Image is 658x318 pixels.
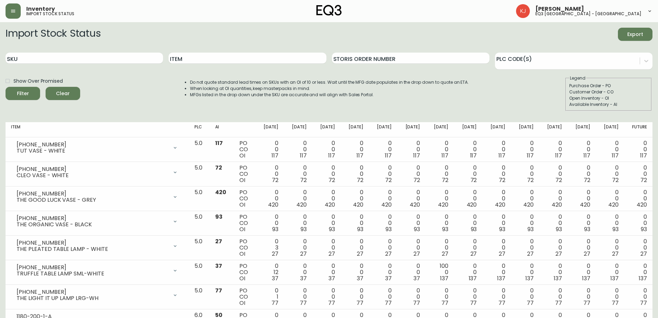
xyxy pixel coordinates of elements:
[555,152,562,160] span: 117
[328,299,335,307] span: 77
[17,240,168,246] div: [PHONE_NUMBER]
[545,189,562,208] div: 0 0
[555,299,562,307] span: 77
[608,201,619,209] span: 420
[601,165,619,183] div: 0 0
[612,299,619,307] span: 77
[630,238,647,257] div: 0 0
[459,189,477,208] div: 0 0
[346,288,363,306] div: 0 0
[385,299,392,307] span: 77
[623,30,647,39] span: Export
[601,288,619,306] div: 0 0
[190,79,469,85] li: Do not quote standard lead times on SKUs with an OI of 10 or less. Wait until the MFG date popula...
[374,263,392,282] div: 0 0
[284,122,312,137] th: [DATE]
[300,176,307,184] span: 72
[374,288,392,306] div: 0 0
[261,140,278,159] div: 0 0
[289,189,307,208] div: 0 0
[239,238,250,257] div: PO CO
[630,165,647,183] div: 0 0
[525,274,534,282] span: 137
[516,4,530,18] img: 24a625d34e264d2520941288c4a55f8e
[612,152,619,160] span: 117
[346,140,363,159] div: 0 0
[582,274,590,282] span: 137
[403,214,420,233] div: 0 0
[239,165,250,183] div: PO CO
[414,225,420,233] span: 93
[640,176,647,184] span: 72
[11,189,183,205] div: [PHONE_NUMBER]THE GOOD LUCK VASE - GREY
[374,140,392,159] div: 0 0
[385,225,392,233] span: 93
[640,250,647,258] span: 27
[459,263,477,282] div: 0 0
[545,238,562,257] div: 0 0
[341,122,369,137] th: [DATE]
[215,139,223,147] span: 117
[410,201,420,209] span: 420
[459,238,477,257] div: 0 0
[413,274,420,282] span: 37
[535,12,641,16] h5: eq3 [GEOGRAPHIC_DATA] - [GEOGRAPHIC_DATA]
[381,201,392,209] span: 420
[300,274,307,282] span: 37
[215,188,226,196] span: 420
[261,238,278,257] div: 0 3
[482,122,511,137] th: [DATE]
[397,122,426,137] th: [DATE]
[610,274,619,282] span: 137
[190,92,469,98] li: MFGs listed in the drop down under the SKU are accurate and will align with Sales Portal.
[555,176,562,184] span: 72
[495,201,505,209] span: 420
[573,140,590,159] div: 0 0
[573,263,590,282] div: 0 0
[189,285,210,309] td: 5.0
[618,28,652,41] button: Export
[552,201,562,209] span: 420
[189,137,210,162] td: 5.0
[346,189,363,208] div: 0 0
[641,225,647,233] span: 93
[271,152,278,160] span: 117
[470,250,477,258] span: 27
[353,201,363,209] span: 420
[261,189,278,208] div: 0 0
[539,122,568,137] th: [DATE]
[289,140,307,159] div: 0 0
[516,189,533,208] div: 0 0
[318,238,335,257] div: 0 0
[442,225,448,233] span: 93
[318,165,335,183] div: 0 0
[329,225,335,233] span: 93
[239,299,245,307] span: OI
[6,122,189,137] th: Item
[300,152,307,160] span: 117
[569,89,648,95] div: Customer Order - CO
[431,263,448,282] div: 100 0
[17,166,168,172] div: [PHONE_NUMBER]
[556,225,562,233] span: 93
[523,201,534,209] span: 420
[488,214,505,233] div: 0 0
[442,250,448,258] span: 27
[516,263,533,282] div: 0 0
[357,250,363,258] span: 27
[516,238,533,257] div: 0 0
[527,152,534,160] span: 117
[555,250,562,258] span: 27
[583,299,590,307] span: 77
[431,165,448,183] div: 0 0
[624,122,652,137] th: Future
[26,6,55,12] span: Inventory
[601,263,619,282] div: 0 0
[573,165,590,183] div: 0 0
[488,238,505,257] div: 0 0
[46,87,80,100] button: Clear
[11,140,183,155] div: [PHONE_NUMBER]TUT VASE - WHITE
[239,176,245,184] span: OI
[640,152,647,160] span: 117
[601,238,619,257] div: 0 0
